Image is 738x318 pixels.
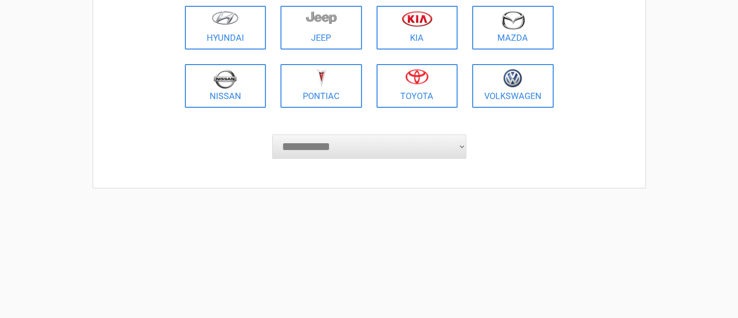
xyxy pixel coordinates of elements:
[501,11,525,30] img: mazda
[377,6,458,50] a: Kia
[185,6,266,50] a: Hyundai
[185,64,266,108] a: Nissan
[316,69,326,87] img: pontiac
[213,69,237,89] img: nissan
[472,64,554,108] a: Volkswagen
[472,6,554,50] a: Mazda
[280,64,362,108] a: Pontiac
[306,11,337,24] img: jeep
[503,69,522,88] img: volkswagen
[402,11,432,27] img: kia
[405,69,428,84] img: toyota
[280,6,362,50] a: Jeep
[377,64,458,108] a: Toyota
[212,11,239,25] img: hyundai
